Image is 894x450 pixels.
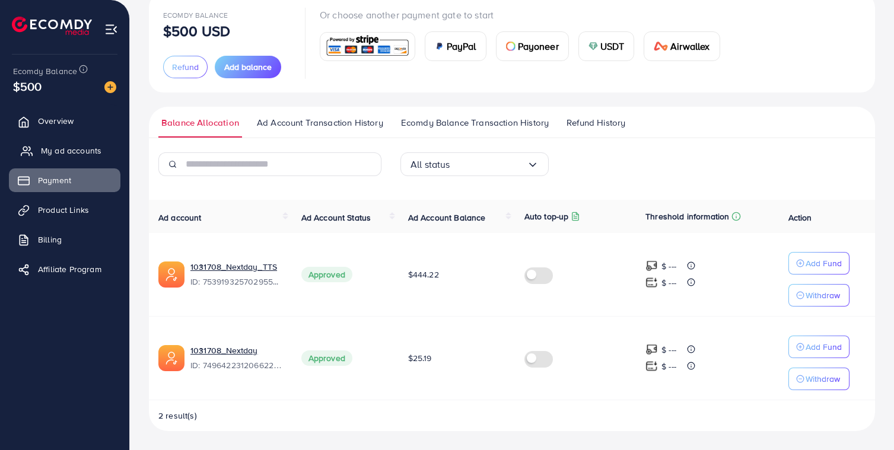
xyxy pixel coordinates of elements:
input: Search for option [450,155,527,174]
img: top-up amount [645,343,658,356]
a: Product Links [9,198,120,222]
span: Approved [301,267,352,282]
span: Ad Account Status [301,212,371,224]
p: Auto top-up [524,209,569,224]
span: USDT [600,39,625,53]
button: Withdraw [788,368,850,390]
img: top-up amount [645,260,658,272]
span: PayPal [447,39,476,53]
span: Billing [38,234,62,245]
span: Ecomdy Balance [13,65,77,77]
div: Search for option [400,152,549,176]
img: top-up amount [645,360,658,372]
p: Or choose another payment gate to start [320,8,730,22]
img: top-up amount [645,276,658,289]
a: My ad accounts [9,139,120,162]
a: 1031708_Nextday_TTS [190,261,282,273]
span: Product Links [38,204,89,216]
div: <span class='underline'>1031708_Nextday</span></br>7496422312066220048 [190,344,282,372]
div: <span class='underline'>1031708_Nextday_TTS</span></br>7539193257029550098 [190,261,282,288]
span: Refund [172,61,199,73]
a: Billing [9,228,120,251]
img: ic-ads-acc.e4c84228.svg [158,345,184,371]
button: Withdraw [788,284,850,307]
img: image [104,81,116,93]
a: cardUSDT [578,31,635,61]
span: ID: 7539193257029550098 [190,276,282,288]
span: Approved [301,350,352,366]
a: Payment [9,168,120,192]
span: $25.19 [408,352,432,364]
img: menu [104,23,118,36]
span: Ecomdy Balance Transaction History [401,116,549,129]
span: Action [788,212,812,224]
span: Add balance [224,61,272,73]
span: Refund History [567,116,625,129]
span: Payoneer [518,39,559,53]
button: Refund [163,56,208,78]
a: cardPayPal [425,31,486,61]
img: card [588,42,598,51]
span: All status [411,155,450,174]
p: Withdraw [806,372,840,386]
span: Airwallex [670,39,710,53]
span: Affiliate Program [38,263,101,275]
span: Ad account [158,212,202,224]
span: Ad Account Transaction History [257,116,383,129]
iframe: Chat [844,397,885,441]
span: 2 result(s) [158,410,197,422]
span: My ad accounts [41,145,101,157]
a: cardAirwallex [644,31,720,61]
span: Ecomdy Balance [163,10,228,20]
p: Withdraw [806,288,840,302]
button: Add Fund [788,252,850,275]
a: 1031708_Nextday [190,344,282,356]
p: $ --- [661,276,676,290]
img: card [506,42,516,51]
a: card [320,32,415,61]
img: card [654,42,668,51]
button: Add balance [215,56,281,78]
p: $500 USD [163,24,230,38]
img: card [435,42,444,51]
p: Add Fund [806,340,842,354]
p: Add Fund [806,256,842,270]
p: Threshold information [645,209,729,224]
span: ID: 7496422312066220048 [190,359,282,371]
span: Overview [38,115,74,127]
img: logo [12,17,92,35]
a: Overview [9,109,120,133]
a: cardPayoneer [496,31,569,61]
span: Ad Account Balance [408,212,486,224]
span: Payment [38,174,71,186]
span: $500 [13,78,42,95]
a: Affiliate Program [9,257,120,281]
button: Add Fund [788,336,850,358]
span: $444.22 [408,269,439,280]
p: $ --- [661,359,676,374]
img: ic-ads-acc.e4c84228.svg [158,261,184,288]
span: Balance Allocation [161,116,239,129]
img: card [324,34,411,59]
p: $ --- [661,259,676,273]
p: $ --- [661,343,676,357]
